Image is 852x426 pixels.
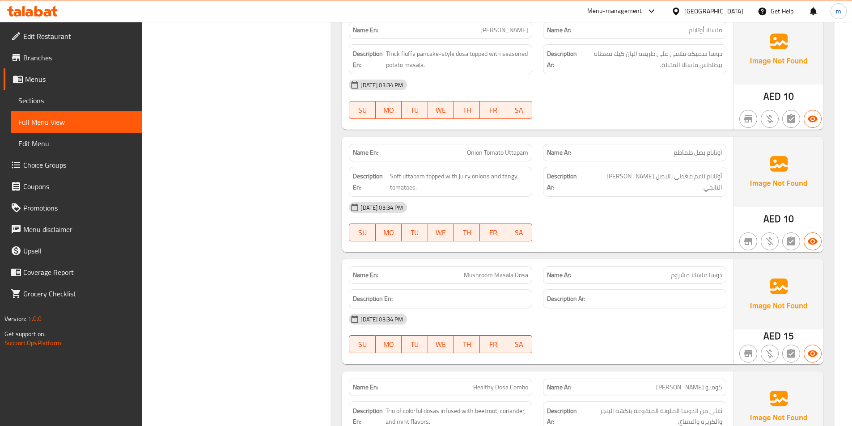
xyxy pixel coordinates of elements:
span: كومبو [PERSON_NAME] [656,383,722,392]
a: Support.OpsPlatform [4,337,61,349]
span: دوسا سميكة فلافي على طريقة البان كيك مغطاة ببطاطس ماسالا المتبلة. [579,48,722,70]
strong: Name En: [353,270,378,280]
span: Full Menu View [18,117,135,127]
a: Edit Menu [11,133,142,154]
span: Thick fluffy pancake-style dosa topped with seasoned potato masala. [386,48,528,70]
span: TU [405,226,424,239]
span: Edit Menu [18,138,135,149]
strong: Name Ar: [547,383,571,392]
span: TH [458,104,476,117]
button: MO [376,101,402,119]
button: Not branch specific item [739,345,757,363]
strong: Description Ar: [547,293,585,304]
span: SA [510,104,529,117]
span: Menus [25,74,135,84]
button: Purchased item [761,232,779,250]
span: WE [432,226,450,239]
span: Soft uttapam topped with juicy onions and tangy tomatoes. [390,171,528,193]
div: Menu-management [587,6,642,17]
a: Menu disclaimer [4,219,142,240]
a: Sections [11,90,142,111]
a: Menus [4,68,142,90]
span: TU [405,338,424,351]
button: TH [454,335,480,353]
div: [GEOGRAPHIC_DATA] [684,6,743,16]
button: Available [804,232,822,250]
span: أوتابام ناعم مغطى بالبصل [PERSON_NAME] التانجي. [587,171,722,193]
span: MO [379,338,398,351]
a: Coupons [4,176,142,197]
button: WE [428,101,454,119]
span: FR [483,226,502,239]
span: WE [432,104,450,117]
span: TU [405,104,424,117]
span: دوسا ماسالا مشروم [671,270,722,280]
button: SA [506,101,532,119]
strong: Name Ar: [547,148,571,157]
a: Branches [4,47,142,68]
span: Coupons [23,181,135,192]
button: TU [402,335,428,353]
span: MO [379,226,398,239]
img: Ae5nvW7+0k+MAAAAAElFTkSuQmCC [734,137,823,207]
span: Upsell [23,245,135,256]
strong: Description En: [353,171,388,193]
span: Promotions [23,202,135,213]
button: FR [480,101,506,119]
span: أوتابام بصل طماطم [674,148,722,157]
button: SU [349,224,375,241]
img: Ae5nvW7+0k+MAAAAAElFTkSuQmCC [734,14,823,84]
strong: Name En: [353,148,378,157]
span: AED [763,327,781,345]
span: Coverage Report [23,267,135,278]
span: Menu disclaimer [23,224,135,235]
span: Branches [23,52,135,63]
button: MO [376,224,402,241]
strong: Description En: [353,293,393,304]
strong: Name Ar: [547,25,571,35]
button: SU [349,335,375,353]
button: FR [480,224,506,241]
span: [PERSON_NAME] [480,25,528,35]
span: Get support on: [4,328,46,340]
span: [DATE] 03:34 PM [357,315,407,324]
strong: Description En: [353,48,384,70]
button: TU [402,101,428,119]
span: SU [353,226,372,239]
a: Full Menu View [11,111,142,133]
a: Choice Groups [4,154,142,176]
span: Grocery Checklist [23,288,135,299]
button: Not has choices [782,232,800,250]
img: Ae5nvW7+0k+MAAAAAElFTkSuQmCC [734,259,823,329]
span: Version: [4,313,26,325]
span: SU [353,104,372,117]
strong: Name Ar: [547,270,571,280]
button: WE [428,224,454,241]
button: FR [480,335,506,353]
span: m [836,6,841,16]
button: Not branch specific item [739,232,757,250]
a: Coverage Report [4,262,142,283]
span: 1.0.0 [28,313,42,325]
a: Grocery Checklist [4,283,142,304]
span: [DATE] 03:34 PM [357,81,407,89]
span: AED [763,210,781,228]
span: AED [763,88,781,105]
button: TU [402,224,428,241]
button: MO [376,335,402,353]
span: TH [458,338,476,351]
strong: Name En: [353,25,378,35]
strong: Description Ar: [547,48,577,70]
span: Sections [18,95,135,106]
span: ماسالا أوتابام [689,25,722,35]
span: MO [379,104,398,117]
span: Edit Restaurant [23,31,135,42]
strong: Description Ar: [547,171,585,193]
button: TH [454,224,480,241]
span: TH [458,226,476,239]
button: Available [804,345,822,363]
button: WE [428,335,454,353]
button: Not has choices [782,345,800,363]
button: SA [506,335,532,353]
span: SA [510,226,529,239]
